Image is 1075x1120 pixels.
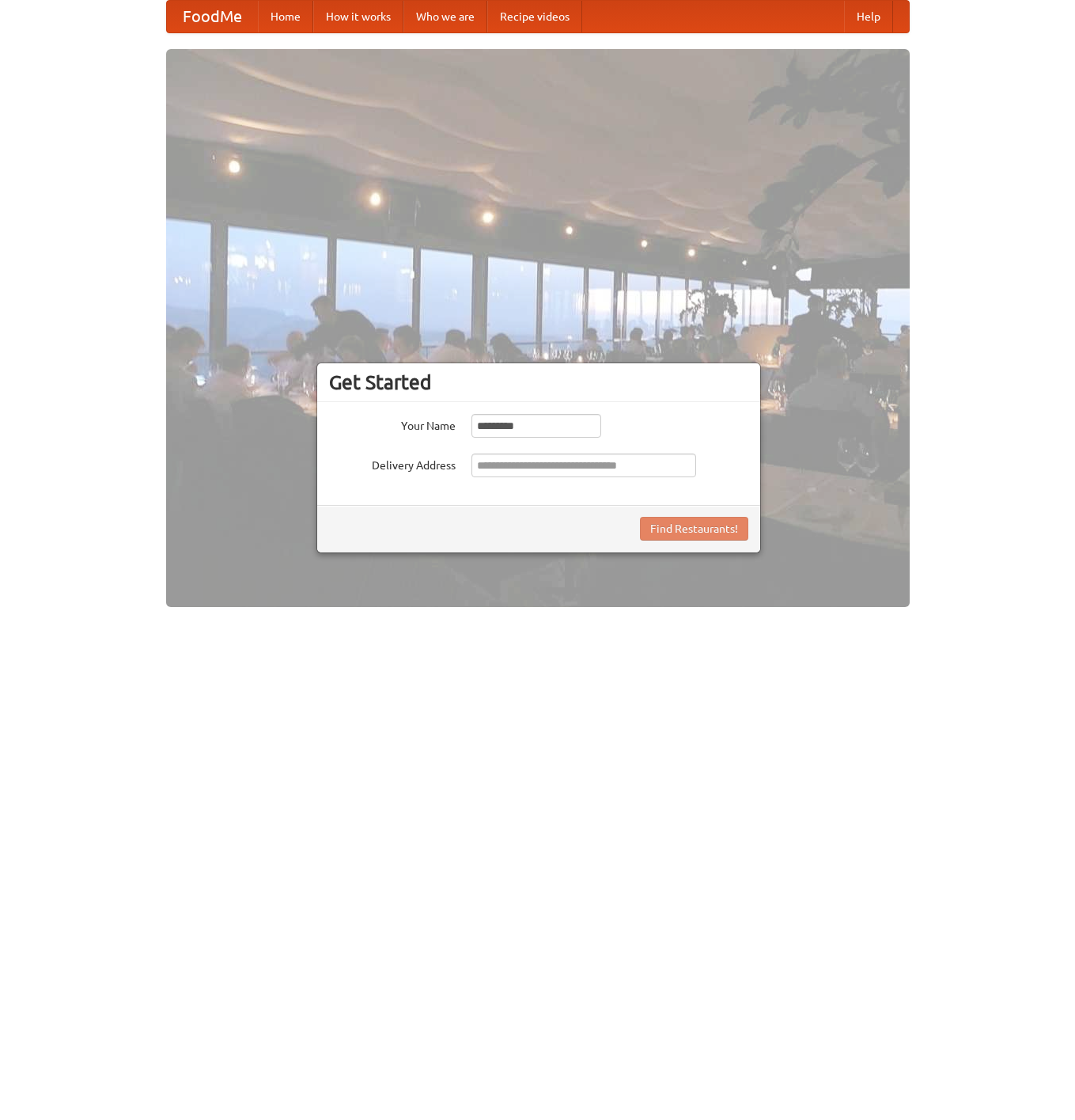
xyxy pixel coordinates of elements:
[844,1,893,32] a: Help
[329,370,748,394] h3: Get Started
[329,414,456,434] label: Your Name
[167,1,258,32] a: FoodMe
[258,1,313,32] a: Home
[487,1,582,32] a: Recipe videos
[313,1,403,32] a: How it works
[329,454,456,473] label: Delivery Address
[640,517,748,541] button: Find Restaurants!
[403,1,487,32] a: Who we are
